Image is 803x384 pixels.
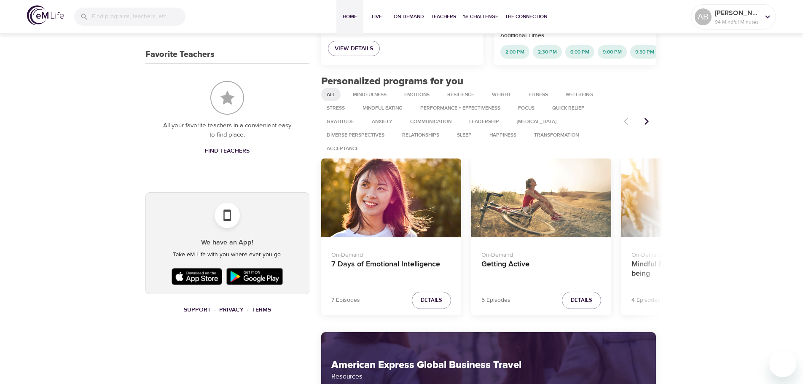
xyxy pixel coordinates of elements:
span: Acceptance [322,145,364,152]
div: Acceptance [321,142,364,155]
span: 2:00 PM [500,48,529,56]
div: Happiness [484,128,522,142]
div: Wellbeing [560,88,599,101]
img: logo [27,5,64,25]
h3: Favorite Teachers [145,50,215,59]
span: 6:00 PM [565,48,594,56]
p: Resources [331,371,646,381]
span: 1% Challenge [463,12,498,21]
span: Fitness [524,91,553,98]
span: Details [421,295,442,305]
span: Relationships [397,132,444,139]
span: Diverse Perspectives [322,132,389,139]
span: Leadership [464,118,504,125]
div: 2:30 PM [533,45,562,59]
p: On-Demand [631,247,751,260]
p: 7 Episodes [331,296,360,305]
span: 2:30 PM [533,48,562,56]
p: 4 Episodes [631,296,661,305]
p: On-Demand [331,247,451,260]
input: Find programs, teachers, etc... [92,8,185,26]
img: Apple App Store [169,266,224,287]
a: Terms [252,306,271,314]
span: Weight [487,91,516,98]
span: Transformation [529,132,584,139]
h4: Getting Active [481,260,601,280]
span: Quick Relief [547,105,589,112]
div: Leadership [464,115,505,128]
div: 9:30 PM [630,45,659,59]
span: Mindfulness [348,91,392,98]
span: Wellbeing [561,91,598,98]
button: Getting Active [471,158,611,237]
span: Details [571,295,592,305]
h2: Personalized programs for you [321,75,656,88]
span: Focus [513,105,540,112]
span: Gratitude [322,118,359,125]
div: Anxiety [366,115,398,128]
div: Focus [513,101,540,115]
span: All [322,91,340,98]
a: Privacy [219,306,244,314]
div: Diverse Perspectives [321,128,390,142]
div: Transformation [529,128,584,142]
span: 9:30 PM [630,48,659,56]
a: Find Teachers [201,143,253,159]
span: Mindful Eating [357,105,408,112]
button: Details [562,292,601,309]
p: 5 Episodes [481,296,510,305]
div: Communication [405,115,457,128]
div: Emotions [399,88,435,101]
h4: 7 Days of Emotional Intelligence [331,260,451,280]
span: Anxiety [367,118,397,125]
a: View Details [328,41,380,56]
span: Happiness [484,132,521,139]
span: The Connection [505,12,547,21]
div: 9:00 PM [598,45,627,59]
div: Weight [486,88,516,101]
img: Favorite Teachers [210,81,244,115]
div: [MEDICAL_DATA] [511,115,562,128]
button: Mindful Eating: A Path to Well-being [621,158,761,237]
div: Relationships [397,128,445,142]
div: 2:00 PM [500,45,529,59]
span: View Details [335,43,373,54]
span: Home [340,12,360,21]
button: 7 Days of Emotional Intelligence [321,158,461,237]
a: Support [184,306,211,314]
div: Mindfulness [347,88,392,101]
span: Emotions [399,91,435,98]
li: · [247,304,249,316]
div: Stress [321,101,350,115]
span: [MEDICAL_DATA] [512,118,562,125]
span: 9:00 PM [598,48,627,56]
span: Find Teachers [205,146,250,156]
span: On-Demand [394,12,424,21]
img: Google Play Store [224,266,285,287]
h5: We have an App! [153,238,302,247]
h4: Mindful Eating: A Path to Well-being [631,260,751,280]
iframe: Button to launch messaging window [769,350,796,377]
div: Mindful Eating [357,101,408,115]
div: 6:00 PM [565,45,594,59]
button: Details [412,292,451,309]
div: Quick Relief [547,101,590,115]
span: Teachers [431,12,456,21]
span: Resilience [442,91,479,98]
li: · [214,304,216,316]
span: Stress [322,105,350,112]
span: Sleep [452,132,477,139]
p: [PERSON_NAME] [715,8,760,18]
span: Communication [405,118,457,125]
p: On-Demand [481,247,601,260]
p: Additional Times [500,31,649,40]
p: All your favorite teachers in a convienient easy to find place. [162,121,293,140]
span: Live [367,12,387,21]
span: Performance + Effectiveness [415,105,505,112]
div: Gratitude [321,115,360,128]
div: AB [695,8,712,25]
div: Fitness [523,88,553,101]
nav: breadcrumb [145,304,309,316]
h2: American Express Global Business Travel [331,359,646,371]
p: 94 Mindful Minutes [715,18,760,26]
